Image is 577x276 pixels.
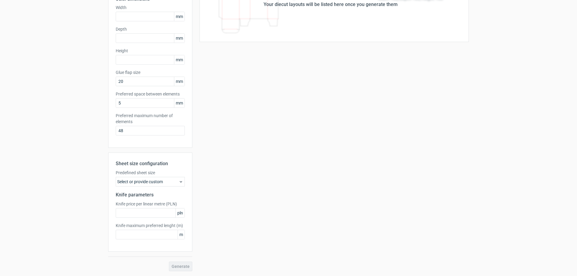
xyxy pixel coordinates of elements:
label: Knife price per linear metre (PLN) [116,201,185,207]
label: Preferred space between elements [116,91,185,97]
span: m [178,230,185,239]
h2: Sheet size configuration [116,160,185,167]
span: mm [174,55,185,64]
h2: Knife parameters [116,191,185,199]
div: Your diecut layouts will be listed here once you generate them [264,1,398,8]
span: mm [174,12,185,21]
label: Predefined sheet size [116,170,185,176]
label: Depth [116,26,185,32]
span: mm [174,77,185,86]
label: Glue flap size [116,69,185,75]
label: Knife maximum preferred lenght (m) [116,223,185,229]
label: Width [116,5,185,11]
span: mm [174,34,185,43]
span: pln [176,208,185,217]
label: Height [116,48,185,54]
div: Select or provide custom [116,177,185,187]
label: Preferred maximum number of elements [116,113,185,125]
span: mm [174,99,185,108]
